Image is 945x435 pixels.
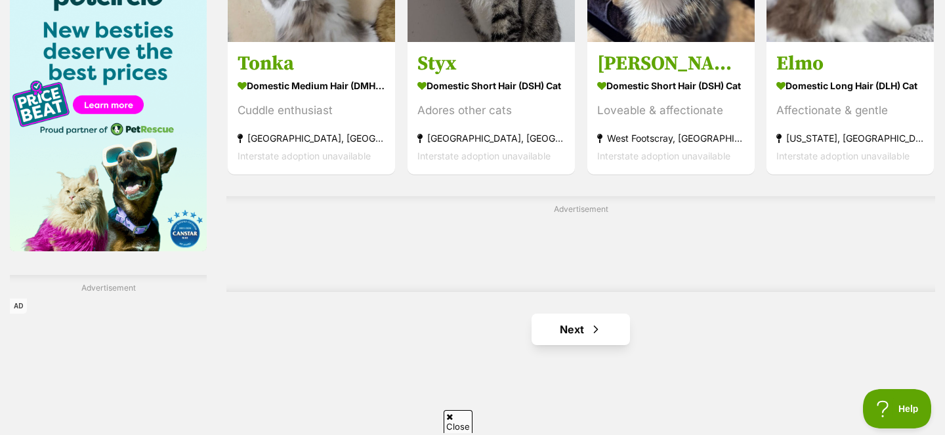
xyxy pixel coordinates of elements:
strong: Domestic Medium Hair (DMH) Cat [238,77,385,96]
img: iconc.png [183,1,196,10]
span: Interstate adoption unavailable [417,151,551,162]
h3: Tonka [238,52,385,77]
div: Affectionate & gentle [776,102,924,120]
span: AD [10,299,27,314]
span: Interstate adoption unavailable [597,151,730,162]
strong: [US_STATE], [GEOGRAPHIC_DATA] [776,130,924,148]
iframe: Help Scout Beacon - Open [863,389,932,428]
span: Close [444,410,472,433]
strong: [GEOGRAPHIC_DATA], [GEOGRAPHIC_DATA] [417,130,565,148]
img: consumer-privacy-logo.png [466,1,476,12]
a: Styx Domestic Short Hair (DSH) Cat Adores other cats [GEOGRAPHIC_DATA], [GEOGRAPHIC_DATA] Interst... [408,42,575,175]
a: Tonka Domestic Medium Hair (DMH) Cat Cuddle enthusiast [GEOGRAPHIC_DATA], [GEOGRAPHIC_DATA] Inter... [228,42,395,175]
nav: Pagination [226,314,935,345]
h3: Elmo [776,52,924,77]
div: Advertisement [226,196,935,292]
a: Privacy Notification [184,1,197,12]
a: Next page [532,314,630,345]
img: consumer-privacy-logo.png [185,1,196,12]
div: Adores other cats [417,102,565,120]
strong: West Footscray, [GEOGRAPHIC_DATA] [597,130,745,148]
a: Elmo Domestic Long Hair (DLH) Cat Affectionate & gentle [US_STATE], [GEOGRAPHIC_DATA] Interstate ... [766,42,934,175]
div: Cuddle enthusiast [238,102,385,120]
h3: Styx [417,52,565,77]
img: consumer-privacy-logo.png [1,1,12,12]
span: Interstate adoption unavailable [776,151,910,162]
a: [PERSON_NAME] Domestic Short Hair (DSH) Cat Loveable & affectionate West Footscray, [GEOGRAPHIC_D... [587,42,755,175]
span: Interstate adoption unavailable [238,151,371,162]
strong: Domestic Short Hair (DSH) Cat [597,77,745,96]
strong: Domestic Short Hair (DSH) Cat [417,77,565,96]
a: Privacy Notification [465,1,478,12]
strong: Domestic Long Hair (DLH) Cat [776,77,924,96]
img: iconc.png [464,1,476,10]
strong: [GEOGRAPHIC_DATA], [GEOGRAPHIC_DATA] [238,130,385,148]
h3: [PERSON_NAME] [597,52,745,77]
div: Loveable & affectionate [597,102,745,120]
